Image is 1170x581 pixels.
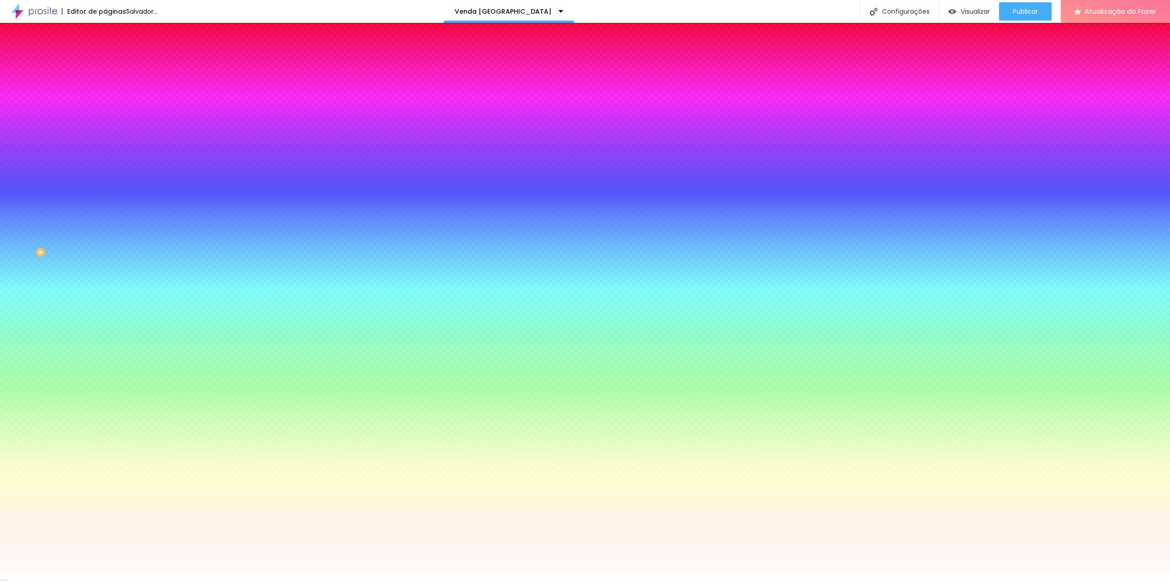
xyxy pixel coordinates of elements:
font: Atualização do Fazer [1085,6,1156,16]
img: view-1.svg [948,8,956,16]
font: Salvador... [126,7,158,16]
button: Publicar [999,2,1052,21]
font: Publicar [1013,7,1038,16]
font: Editor de páginas [67,7,126,16]
button: Visualizar [939,2,999,21]
font: Venda [GEOGRAPHIC_DATA] [455,7,552,16]
font: Configurações [882,7,930,16]
img: Ícone [870,8,877,16]
font: Visualizar [961,7,990,16]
